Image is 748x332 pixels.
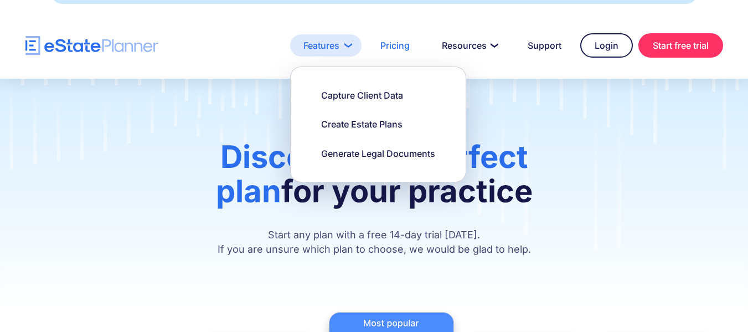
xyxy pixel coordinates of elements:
span: Discover the perfect plan [216,138,528,210]
div: Capture Client Data [321,89,403,101]
div: Create Estate Plans [321,118,403,130]
a: Create Estate Plans [307,113,416,136]
a: Pricing [367,34,423,57]
a: home [25,36,158,55]
h1: for your practice [166,140,582,219]
a: Features [290,34,362,57]
a: Generate Legal Documents [307,142,449,165]
p: Start any plan with a free 14-day trial [DATE]. If you are unsure which plan to choose, we would ... [166,228,582,257]
a: Capture Client Data [307,84,417,107]
a: Start free trial [638,33,723,58]
div: Generate Legal Documents [321,147,435,160]
a: Resources [429,34,509,57]
a: Support [514,34,575,57]
a: Login [580,33,633,58]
